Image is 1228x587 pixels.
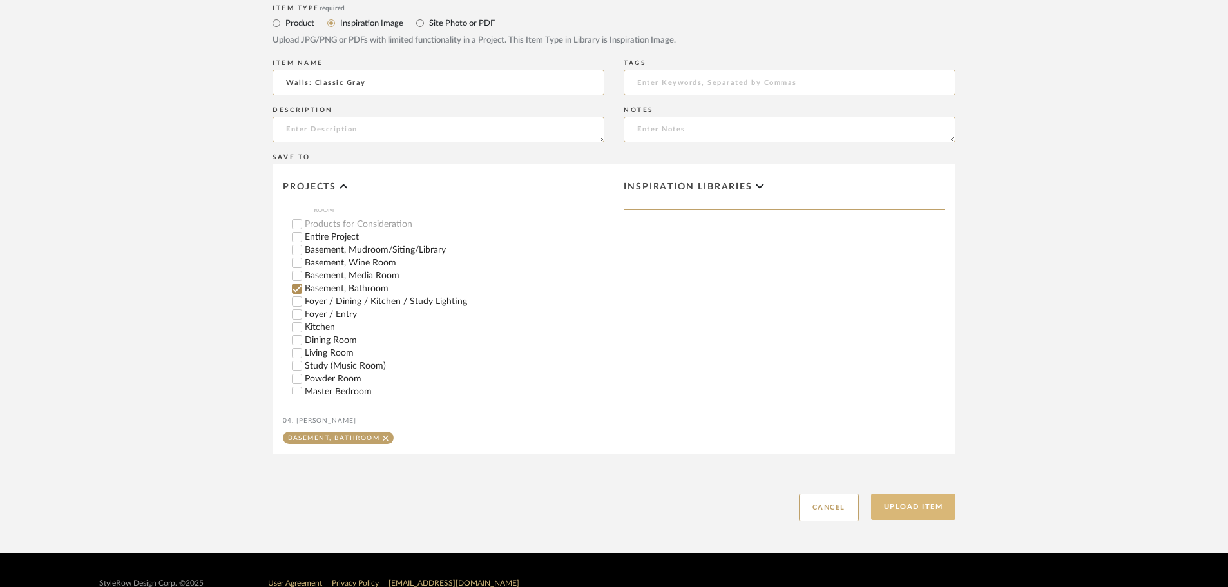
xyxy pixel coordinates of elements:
[871,494,956,520] button: Upload Item
[273,15,955,31] mat-radio-group: Select item type
[305,374,604,383] label: Powder Room
[273,34,955,47] div: Upload JPG/PNG or PDFs with limited functionality in a Project. This Item Type in Library is Insp...
[305,245,604,255] label: Basement, Mudroom/Siting/Library
[273,153,955,161] div: Save To
[320,5,345,12] span: required
[305,297,604,306] label: Foyer / Dining / Kitchen / Study Lighting
[624,182,753,193] span: Inspiration libraries
[799,494,859,521] button: Cancel
[273,106,604,114] div: Description
[305,361,604,370] label: Study (Music Room)
[305,323,604,332] label: Kitchen
[624,59,955,67] div: Tags
[305,233,604,242] label: Entire Project
[389,579,519,587] a: [EMAIL_ADDRESS][DOMAIN_NAME]
[428,16,495,30] label: Site Photo or PDF
[332,579,379,587] a: Privacy Policy
[284,16,314,30] label: Product
[288,435,379,441] div: Basement, Bathroom
[305,310,604,319] label: Foyer / Entry
[305,258,604,267] label: Basement, Wine Room
[273,70,604,95] input: Enter Name
[268,579,322,587] a: User Agreement
[305,271,604,280] label: Basement, Media Room
[283,182,336,193] span: Projects
[273,59,604,67] div: Item name
[305,387,604,396] label: Master Bedroom
[273,5,955,12] div: Item Type
[283,417,604,425] div: 04. [PERSON_NAME]
[339,16,403,30] label: Inspiration Image
[624,70,955,95] input: Enter Keywords, Separated by Commas
[305,349,604,358] label: Living Room
[305,284,604,293] label: Basement, Bathroom
[314,205,604,215] span: ROOM
[305,336,604,345] label: Dining Room
[624,106,955,114] div: Notes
